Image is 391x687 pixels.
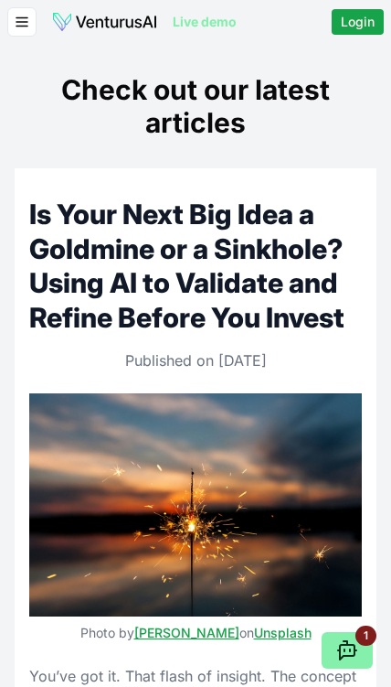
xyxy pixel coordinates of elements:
figcaption: Photo by on [29,625,362,642]
div: 1 [355,626,376,646]
img: logo [51,11,158,33]
h1: Check out our latest articles [15,73,376,139]
h1: Is Your Next Big Idea a Goldmine or a Sinkhole? Using AI to Validate and Refine Before You Invest [29,198,362,335]
a: [PERSON_NAME] [134,625,239,640]
span: Login [341,13,375,31]
a: Login [332,9,384,35]
p: Published on [29,349,362,371]
time: 24‏/4‏/2025 [218,351,267,370]
a: Unsplash [254,625,312,640]
a: Live demo [173,13,237,31]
